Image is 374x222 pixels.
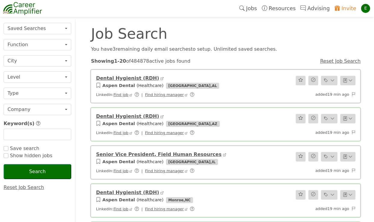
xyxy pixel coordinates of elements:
[166,197,193,203] span: Monroe , NC
[332,1,359,15] a: Invite
[113,207,128,211] a: Find job
[145,92,184,97] a: Find hiring manager
[103,197,135,202] a: Aspen Dental
[145,169,184,173] a: Find hiring manager
[145,130,184,135] a: Find hiring manager
[166,121,220,127] span: [GEOGRAPHIC_DATA] , AZ
[103,121,135,126] a: Aspen Dental
[141,130,143,135] span: |
[270,168,359,174] div: added 19 min ago
[141,169,143,173] span: |
[4,55,71,67] button: City
[4,184,44,190] a: Reset Job Search
[96,207,198,211] span: LinkedIn:
[96,169,198,173] span: LinkedIn:
[270,130,359,136] div: added 19 min ago
[166,159,218,165] span: [GEOGRAPHIC_DATA] , IL
[113,92,128,97] a: Find job
[4,104,71,115] button: Company
[136,121,164,126] span: ( Healthcare )
[103,83,135,88] a: Aspen Dental
[87,26,295,41] div: Job Search
[8,145,39,151] span: Save search
[4,88,71,99] button: Type
[145,207,184,211] a: Find hiring manager
[96,151,221,157] a: Senior Vice President, Field Human Resources
[96,190,159,195] a: Dental Hygienist (RDH)
[96,130,198,135] span: LinkedIn:
[87,46,364,53] div: You have 3 remaining daily email search es to setup. Unlimited saved searches.
[96,75,159,81] a: Dental Hygienist (RDH)
[237,1,259,15] a: Jobs
[166,83,219,89] span: [GEOGRAPHIC_DATA] , AL
[4,39,71,50] button: Function
[4,121,35,126] span: Keyword(s)
[113,130,128,135] a: Find job
[113,169,128,173] a: Find job
[4,164,71,179] button: Search
[141,207,143,211] span: |
[96,92,198,97] span: LinkedIn:
[141,92,143,97] span: |
[270,206,359,212] div: added 19 min ago
[8,153,52,158] span: Show hidden jobs
[103,159,135,164] a: Aspen Dental
[136,83,164,88] span: ( Healthcare )
[4,23,71,34] button: Saved Searches
[136,159,164,164] span: ( Healthcare )
[96,113,159,119] a: Dental Hygienist (RDH)
[298,1,332,15] a: Advising
[3,1,42,16] img: career-amplifier-logo.png
[361,4,370,13] div: E
[320,58,361,64] a: Reset Job Search
[136,197,164,202] span: ( Healthcare )
[270,91,359,98] div: added 19 min ago
[259,1,298,15] a: Resources
[4,71,71,83] button: Level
